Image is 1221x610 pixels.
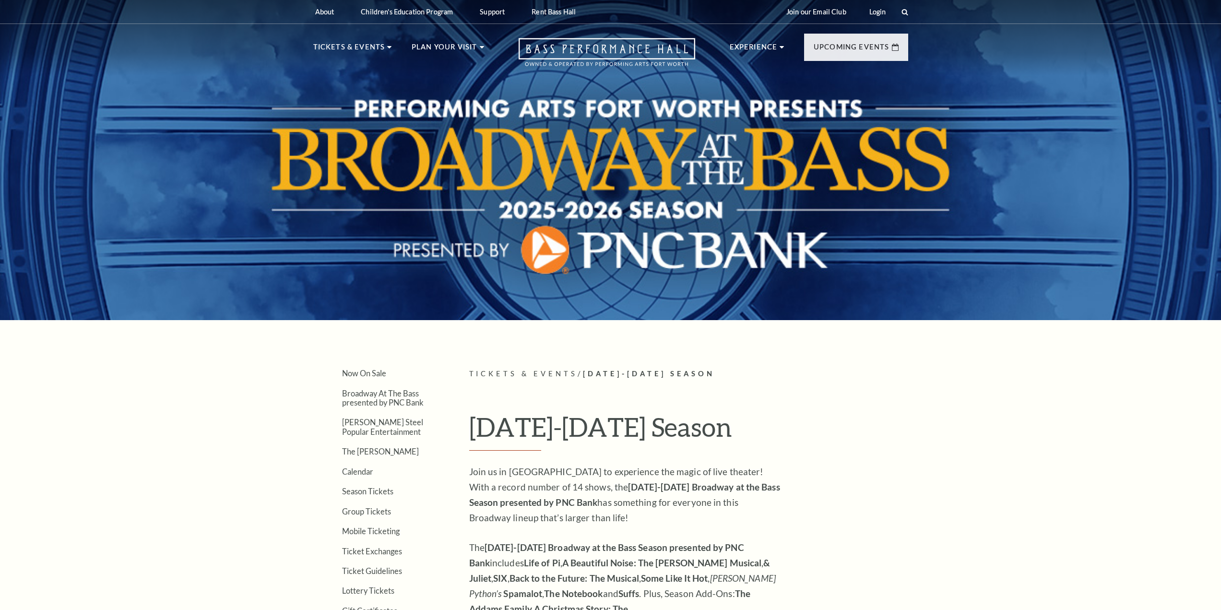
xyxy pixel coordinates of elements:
span: Tickets & Events [469,370,578,378]
a: Group Tickets [342,507,391,516]
h1: [DATE]-[DATE] Season [469,411,908,451]
strong: [DATE]-[DATE] Broadway at the Bass Season presented by PNC Bank [469,542,744,568]
a: [PERSON_NAME] Steel Popular Entertainment [342,418,423,436]
strong: Back to the Future: The Musical [510,573,639,584]
p: Children's Education Program [361,8,453,16]
p: Rent Bass Hall [532,8,576,16]
strong: A Beautiful Noise: The [PERSON_NAME] Musical [562,557,761,568]
span: [DATE]-[DATE] Season [583,370,715,378]
strong: Spamalot [503,588,542,599]
a: Mobile Ticketing [342,526,400,536]
a: Broadway At The Bass presented by PNC Bank [342,389,424,407]
strong: Suffs [618,588,640,599]
a: Now On Sale [342,369,386,378]
strong: [DATE]-[DATE] Broadway at the Bass Season presented by PNC Bank [469,481,780,508]
p: Tickets & Events [313,41,385,59]
em: [PERSON_NAME] Python’s [469,573,776,599]
a: The [PERSON_NAME] [342,447,419,456]
p: / [469,368,908,380]
strong: Some Like It Hot [641,573,708,584]
a: Ticket Exchanges [342,547,402,556]
a: Lottery Tickets [342,586,394,595]
a: Calendar [342,467,373,476]
a: Ticket Guidelines [342,566,402,575]
a: Season Tickets [342,487,393,496]
p: Plan Your Visit [412,41,477,59]
strong: Life of Pi [524,557,560,568]
p: About [315,8,334,16]
p: Upcoming Events [814,41,889,59]
strong: SIX [493,573,507,584]
p: Support [480,8,505,16]
p: Experience [730,41,778,59]
p: Join us in [GEOGRAPHIC_DATA] to experience the magic of live theater! With a record number of 14 ... [469,464,781,526]
strong: & Juliet [469,557,771,584]
strong: The Notebook [544,588,603,599]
